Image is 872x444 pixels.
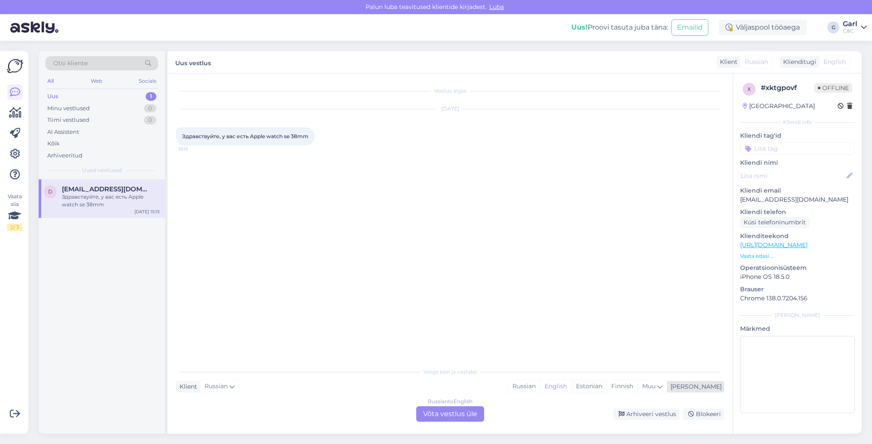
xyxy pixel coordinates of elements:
div: Vaata siia [7,193,22,231]
span: Offline [814,83,852,93]
p: Operatsioonisüsteem [740,263,855,272]
p: Vaata edasi ... [740,252,855,260]
p: Kliendi nimi [740,158,855,167]
button: Emailid [671,19,708,36]
span: Muu [642,382,656,390]
div: Uus [47,92,58,101]
span: English [823,57,846,66]
div: Arhiveeritud [47,151,82,160]
p: Kliendi email [740,186,855,195]
p: Kliendi telefon [740,208,855,217]
span: x [747,86,751,92]
b: Uus! [571,23,588,31]
div: Web [89,76,104,87]
span: Uued vestlused [82,166,122,174]
div: Minu vestlused [47,104,90,113]
div: [DATE] 15:15 [134,208,160,215]
p: Klienditeekond [740,232,855,241]
p: Kliendi tag'id [740,131,855,140]
div: G [827,21,839,33]
div: 0 [144,104,156,113]
div: Klienditugi [780,57,816,66]
label: Uus vestlus [175,56,211,68]
div: Väljaspool tööaega [719,20,807,35]
div: Vestlus algas [176,87,724,95]
a: GarlC&C [843,21,867,34]
span: Russian [745,57,768,66]
span: Otsi kliente [53,59,88,68]
span: 15:15 [179,146,211,152]
p: Chrome 138.0.7204.156 [740,294,855,303]
input: Lisa tag [740,142,855,155]
div: Estonian [571,380,607,393]
span: d [48,188,52,195]
div: Kõik [47,139,60,148]
div: English [540,380,571,393]
div: Proovi tasuta juba täna: [571,22,668,33]
div: Võta vestlus üle [416,406,484,422]
input: Lisa nimi [741,171,845,181]
span: Здравствуйте, у вас есть Apple watch se 38mm [182,133,308,139]
div: C&C [843,27,857,34]
div: Küsi telefoninumbrit [740,217,809,228]
div: [PERSON_NAME] [667,382,722,391]
div: # xktgpovf [761,83,814,93]
div: 2 / 3 [7,224,22,231]
img: Askly Logo [7,58,23,74]
div: Klient [176,382,197,391]
div: Здравствуйте, у вас есть Apple watch se 38mm [62,193,160,208]
span: Russian [204,382,228,391]
div: Blokeeri [683,408,724,420]
div: Garl [843,21,857,27]
div: Russian to English [428,398,473,405]
div: Klient [717,57,738,66]
div: 1 [146,92,156,101]
span: den_popaz@mail.ru [62,185,151,193]
div: Finnish [607,380,637,393]
div: Russian [508,380,540,393]
p: [EMAIL_ADDRESS][DOMAIN_NAME] [740,195,855,204]
div: Tiimi vestlused [47,116,89,124]
div: All [46,76,55,87]
div: Arhiveeri vestlus [613,408,680,420]
p: Märkmed [740,324,855,333]
div: Socials [137,76,158,87]
p: Brauser [740,285,855,294]
div: 0 [144,116,156,124]
div: [DATE] [176,105,724,113]
div: Kliendi info [740,118,855,126]
a: [URL][DOMAIN_NAME] [740,241,808,249]
div: [GEOGRAPHIC_DATA] [743,102,815,111]
div: Valige keel ja vastake [176,368,724,376]
p: iPhone OS 18.5.0 [740,272,855,281]
div: [PERSON_NAME] [740,311,855,319]
span: Luba [487,3,506,11]
div: AI Assistent [47,128,79,136]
